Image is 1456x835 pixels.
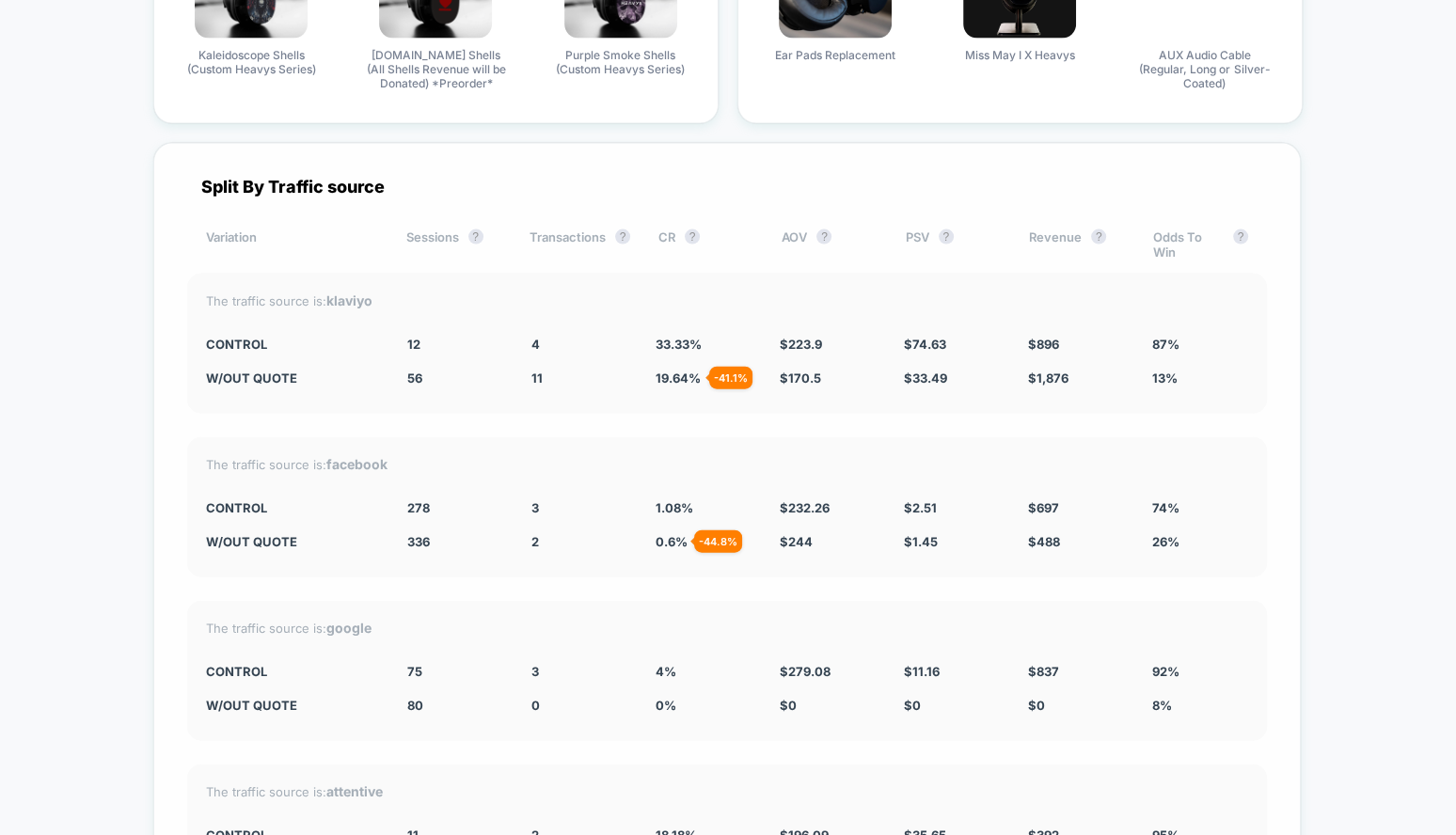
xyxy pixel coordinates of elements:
[531,664,539,679] span: 3
[1152,534,1248,549] div: 26%
[1134,48,1275,90] span: AUX Audio Cable (Regular, Long or Silver-Coated)
[1029,229,1124,260] div: Revenue
[1028,337,1059,352] span: $ 896
[780,500,830,515] span: $ 232.26
[531,370,543,386] span: 11
[1028,370,1068,386] span: $ 1,876
[775,48,895,62] span: Ear Pads Replacement
[206,534,379,549] div: w/out quote
[407,534,430,549] span: 336
[782,229,877,260] div: AOV
[1152,664,1248,679] div: 92%
[407,698,423,713] span: 80
[904,664,940,679] span: $ 11.16
[709,367,752,389] div: - 41.1 %
[187,177,1267,197] div: Split By Traffic source
[1233,229,1248,244] button: ?
[780,534,813,549] span: $ 244
[531,337,540,352] span: 4
[468,229,483,244] button: ?
[530,229,630,260] div: Transactions
[906,229,1001,260] div: PSV
[1028,698,1045,713] span: $ 0
[904,534,938,549] span: $ 1.45
[1028,500,1059,515] span: $ 697
[656,698,676,713] span: 0 %
[1091,229,1106,244] button: ?
[1152,698,1248,713] div: 8%
[658,229,753,260] div: CR
[694,530,742,553] div: - 44.8 %
[206,229,378,260] div: Variation
[406,229,501,260] div: Sessions
[531,500,539,515] span: 3
[206,620,1248,636] div: The traffic source is:
[1028,664,1059,679] span: $ 837
[206,370,379,386] div: w/out quote
[904,698,921,713] span: $ 0
[1152,500,1248,515] div: 74%
[780,664,831,679] span: $ 279.08
[326,620,372,636] strong: google
[1028,534,1060,549] span: $ 488
[326,783,383,799] strong: attentive
[206,664,379,679] div: CONTROL
[939,229,954,244] button: ?
[965,48,1075,62] span: Miss May I X Heavys
[1153,229,1248,260] div: Odds To Win
[904,370,947,386] span: $ 33.49
[326,456,388,472] strong: facebook
[1152,337,1248,352] div: 87%
[780,337,822,352] span: $ 223.9
[904,500,937,515] span: $ 2.51
[206,698,379,713] div: w/out quote
[656,534,688,549] span: 0.6 %
[407,370,422,386] span: 56
[206,456,1248,472] div: The traffic source is:
[531,698,540,713] span: 0
[615,229,630,244] button: ?
[904,337,946,352] span: $ 74.63
[181,48,322,76] span: Kaleidoscope Shells (Custom Heavys Series)
[656,370,701,386] span: 19.64 %
[326,292,372,308] strong: klaviyo
[365,48,506,90] span: [DOMAIN_NAME] Shells (All Shells Revenue will be Donated) *Preorder*
[656,337,702,352] span: 33.33 %
[206,500,379,515] div: CONTROL
[1152,370,1248,386] div: 13%
[407,664,422,679] span: 75
[780,698,797,713] span: $ 0
[206,783,1248,799] div: The traffic source is:
[550,48,691,76] span: Purple Smoke Shells (Custom Heavys Series)
[816,229,831,244] button: ?
[656,664,676,679] span: 4 %
[206,292,1248,308] div: The traffic source is:
[656,500,693,515] span: 1.08 %
[531,534,539,549] span: 2
[206,337,379,352] div: CONTROL
[780,370,821,386] span: $ 170.5
[407,337,420,352] span: 12
[407,500,430,515] span: 278
[685,229,700,244] button: ?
